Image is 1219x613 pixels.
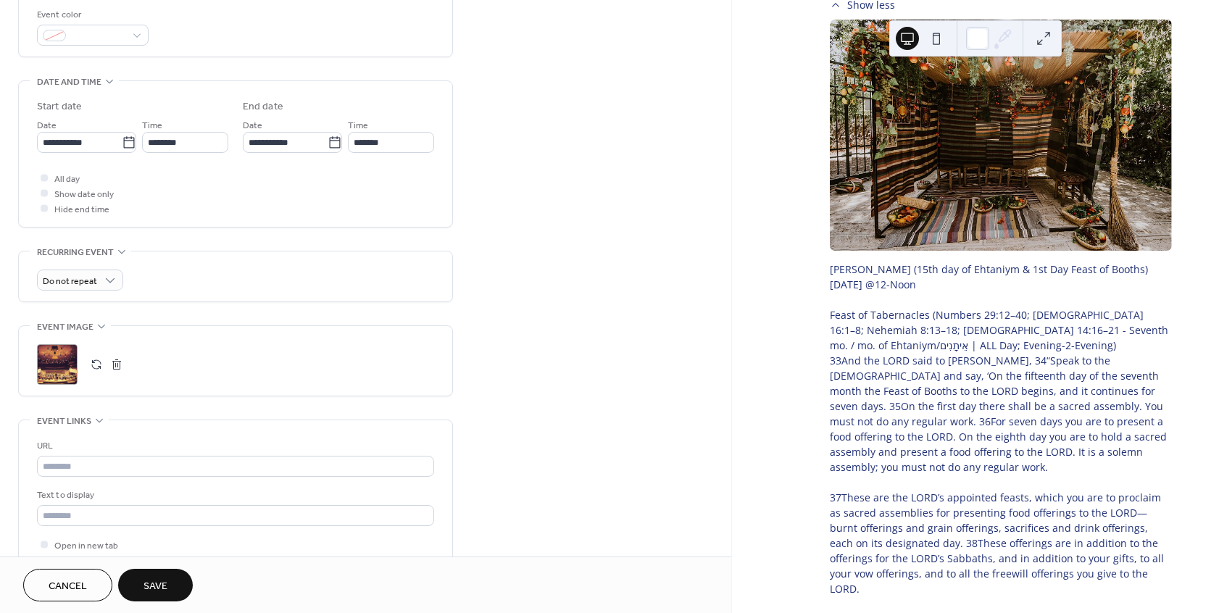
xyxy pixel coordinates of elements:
[37,7,146,22] div: Event color
[37,488,431,503] div: Text to display
[37,414,91,429] span: Event links
[43,273,97,290] span: Do not repeat
[37,320,93,335] span: Event image
[49,579,87,594] span: Cancel
[23,569,112,601] button: Cancel
[54,172,80,187] span: All day
[37,118,57,133] span: Date
[54,538,118,554] span: Open in new tab
[118,569,193,601] button: Save
[348,118,368,133] span: Time
[37,75,101,90] span: Date and time
[37,245,114,260] span: Recurring event
[37,438,431,454] div: URL
[830,20,1172,250] img: img_ICHGGJ8rLnjEUkPWNNu3P.800px.png
[37,344,78,385] div: ;
[54,202,109,217] span: Hide end time
[243,99,283,114] div: End date
[37,99,82,114] div: Start date
[243,118,262,133] span: Date
[142,118,162,133] span: Time
[54,187,114,202] span: Show date only
[143,579,167,594] span: Save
